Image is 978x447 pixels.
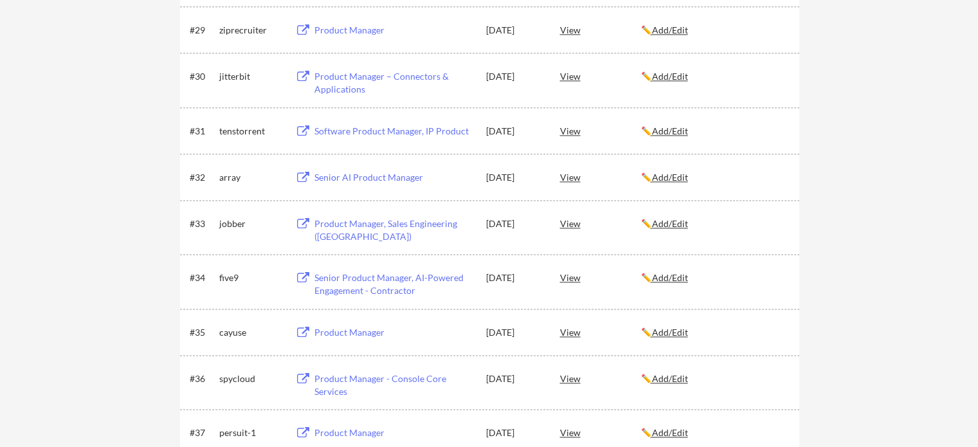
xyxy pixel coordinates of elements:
u: Add/Edit [652,125,688,136]
div: View [560,64,641,87]
u: Add/Edit [652,24,688,35]
div: [DATE] [486,372,543,385]
div: [DATE] [486,271,543,284]
div: #29 [190,24,215,37]
u: Add/Edit [652,172,688,183]
div: #35 [190,326,215,339]
div: cayuse [219,326,284,339]
div: View [560,266,641,289]
div: tenstorrent [219,125,284,138]
div: [DATE] [486,217,543,230]
div: Product Manager – Connectors & Applications [314,70,474,95]
div: View [560,320,641,343]
div: Product Manager [314,426,474,439]
div: View [560,165,641,188]
u: Add/Edit [652,272,688,283]
div: Senior AI Product Manager [314,171,474,184]
div: ✏️ [641,24,788,37]
div: ✏️ [641,70,788,83]
u: Add/Edit [652,373,688,384]
div: #34 [190,271,215,284]
div: #30 [190,70,215,83]
u: Add/Edit [652,218,688,229]
div: View [560,367,641,390]
div: View [560,119,641,142]
div: ✏️ [641,271,788,284]
div: persuit-1 [219,426,284,439]
div: ✏️ [641,217,788,230]
div: View [560,18,641,41]
div: jitterbit [219,70,284,83]
div: ✏️ [641,125,788,138]
div: #37 [190,426,215,439]
div: View [560,421,641,444]
div: View [560,212,641,235]
u: Add/Edit [652,427,688,438]
div: #31 [190,125,215,138]
div: Product Manager [314,24,474,37]
div: [DATE] [486,70,543,83]
div: Product Manager, Sales Engineering ([GEOGRAPHIC_DATA]) [314,217,474,242]
div: Senior Product Manager, AI-Powered Engagement - Contractor [314,271,474,296]
div: jobber [219,217,284,230]
u: Add/Edit [652,327,688,338]
div: array [219,171,284,184]
div: #33 [190,217,215,230]
div: [DATE] [486,426,543,439]
div: [DATE] [486,125,543,138]
div: ✏️ [641,426,788,439]
div: five9 [219,271,284,284]
div: #32 [190,171,215,184]
div: ziprecruiter [219,24,284,37]
div: ✏️ [641,326,788,339]
div: #36 [190,372,215,385]
div: [DATE] [486,171,543,184]
div: ✏️ [641,372,788,385]
div: spycloud [219,372,284,385]
div: Software Product Manager, IP Product [314,125,474,138]
div: [DATE] [486,24,543,37]
div: Product Manager - Console Core Services [314,372,474,397]
div: Product Manager [314,326,474,339]
u: Add/Edit [652,71,688,82]
div: [DATE] [486,326,543,339]
div: ✏️ [641,171,788,184]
